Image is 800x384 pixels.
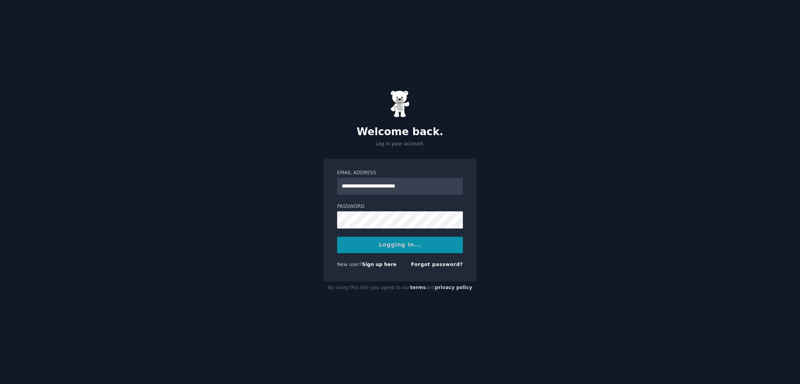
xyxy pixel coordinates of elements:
[337,203,463,210] label: Password
[323,141,477,148] p: Log in your account.
[390,90,410,118] img: Gummy Bear
[323,126,477,138] h2: Welcome back.
[323,282,477,294] div: By using this site you agree to our and
[362,262,396,267] a: Sign up here
[411,262,463,267] a: Forgot password?
[410,285,426,290] a: terms
[435,285,472,290] a: privacy policy
[337,170,463,177] label: Email Address
[337,262,362,267] span: New user?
